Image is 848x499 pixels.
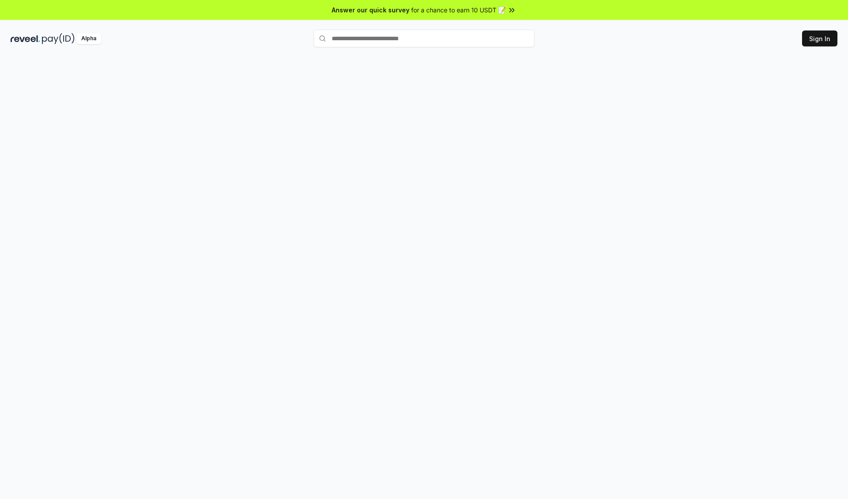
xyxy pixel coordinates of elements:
button: Sign In [802,30,837,46]
img: pay_id [42,33,75,44]
span: for a chance to earn 10 USDT 📝 [411,5,506,15]
span: Answer our quick survey [332,5,409,15]
img: reveel_dark [11,33,40,44]
div: Alpha [76,33,101,44]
